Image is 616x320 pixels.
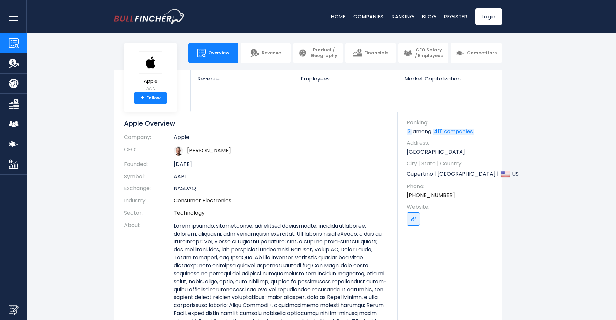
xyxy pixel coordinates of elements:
[174,197,231,204] a: Consumer Electronics
[139,79,162,84] span: Apple
[407,169,495,179] p: Cupertino | [GEOGRAPHIC_DATA] | US
[188,43,238,63] a: Overview
[124,183,174,195] th: Exchange:
[407,192,455,199] a: [PHONE_NUMBER]
[174,158,388,171] td: [DATE]
[124,119,388,128] h1: Apple Overview
[392,13,414,20] a: Ranking
[174,171,388,183] td: AAPL
[139,51,162,92] a: Apple AAPL
[310,47,338,59] span: Product / Geography
[174,146,183,156] img: tim-cook.jpg
[174,183,388,195] td: NASDAQ
[241,43,291,63] a: Revenue
[301,76,391,82] span: Employees
[407,119,495,126] span: Ranking:
[124,171,174,183] th: Symbol:
[407,160,495,167] span: City | State | Country:
[475,8,502,25] a: Login
[407,148,495,156] p: [GEOGRAPHIC_DATA]
[444,13,467,20] a: Register
[407,139,495,147] span: Address:
[124,144,174,158] th: CEO:
[191,70,294,93] a: Revenue
[331,13,345,20] a: Home
[353,13,384,20] a: Companies
[197,76,287,82] span: Revenue
[208,50,229,56] span: Overview
[141,95,144,101] strong: +
[187,147,231,154] a: ceo
[262,50,281,56] span: Revenue
[114,9,185,24] img: bullfincher logo
[433,129,474,135] a: 4111 companies
[415,47,443,59] span: CEO Salary / Employees
[407,183,495,190] span: Phone:
[124,158,174,171] th: Founded:
[134,92,167,104] a: +Follow
[422,13,436,20] a: Blog
[364,50,388,56] span: Financials
[404,76,495,82] span: Market Capitalization
[398,43,448,63] a: CEO Salary / Employees
[398,70,501,93] a: Market Capitalization
[467,50,497,56] span: Competitors
[345,43,396,63] a: Financials
[293,43,343,63] a: Product / Geography
[124,207,174,219] th: Sector:
[174,134,388,144] td: Apple
[407,128,495,135] p: among
[294,70,397,93] a: Employees
[114,9,185,24] a: Go to homepage
[407,129,412,135] a: 3
[139,85,162,91] small: AAPL
[174,209,205,217] a: Technology
[124,195,174,207] th: Industry:
[451,43,502,63] a: Competitors
[124,134,174,144] th: Company:
[407,203,495,211] span: Website:
[407,212,420,226] a: Go to link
